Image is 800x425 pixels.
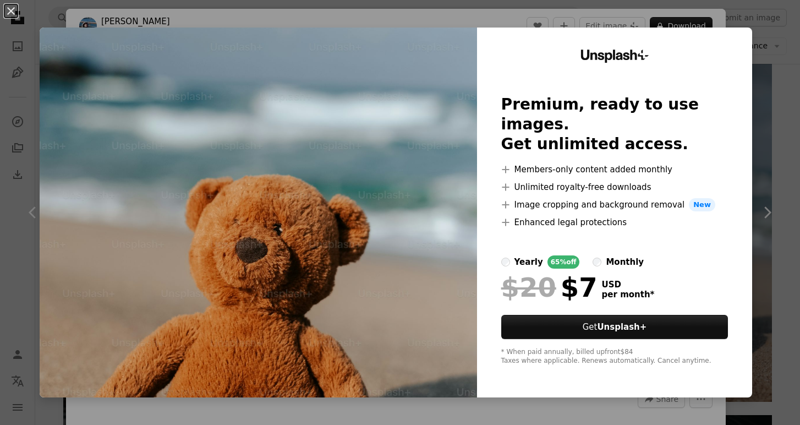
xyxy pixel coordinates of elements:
li: Members-only content added monthly [501,163,728,176]
div: $7 [501,273,598,302]
h2: Premium, ready to use images. Get unlimited access. [501,95,728,154]
input: yearly65%off [501,258,510,266]
div: yearly [514,255,543,269]
li: Image cropping and background removal [501,198,728,211]
li: Enhanced legal protections [501,216,728,229]
span: $20 [501,273,556,302]
li: Unlimited royalty-free downloads [501,181,728,194]
span: USD [602,280,655,290]
strong: Unsplash+ [597,322,646,332]
button: GetUnsplash+ [501,315,728,339]
div: monthly [606,255,644,269]
input: monthly [593,258,601,266]
span: per month * [602,290,655,299]
div: 65% off [547,255,580,269]
span: New [689,198,715,211]
div: * When paid annually, billed upfront $84 Taxes where applicable. Renews automatically. Cancel any... [501,348,728,366]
